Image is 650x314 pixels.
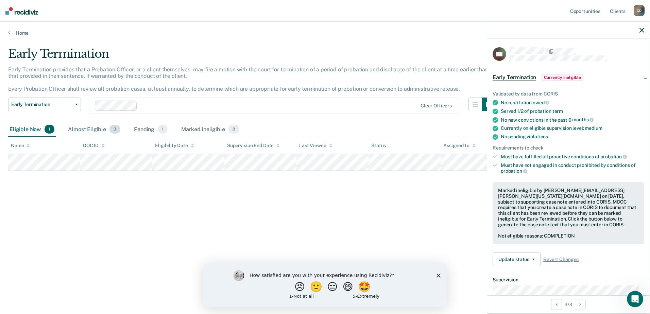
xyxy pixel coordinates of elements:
div: Currently on eligible supervision level: [501,125,644,131]
div: Must have fulfilled all proactive conditions of [501,154,644,160]
span: Early Termination [493,74,536,81]
span: probation [501,168,527,174]
div: Eligible Now [8,122,56,137]
div: 3 / 3 [487,295,650,313]
div: Clear officers [421,103,452,109]
iframe: Survey by Kim from Recidiviz [203,263,447,307]
div: Assigned to [443,143,475,149]
img: Recidiviz [5,7,38,15]
button: Next Opportunity [575,299,586,310]
div: Must have not engaged in conduct prohibited by conditions of [501,162,644,174]
div: Last Viewed [299,143,332,149]
div: DOC ID [83,143,105,149]
div: Status [371,143,386,149]
span: 3 [109,125,120,134]
span: months [572,117,594,122]
div: Early TerminationCurrently ineligible [487,67,650,88]
div: Eligibility Date [155,143,194,149]
div: Requirements to check [493,145,644,151]
div: Validated by data from CORIS [493,91,644,97]
div: Almost Eligible [67,122,122,137]
span: Currently ineligible [542,74,583,81]
div: Marked ineligible by [PERSON_NAME][EMAIL_ADDRESS][PERSON_NAME][US_STATE][DOMAIN_NAME] on [DATE], ... [498,188,639,228]
iframe: Intercom live chat [627,291,643,307]
div: Not eligible reasons: COMPLETION [498,233,639,239]
span: Revert Changes [543,257,579,262]
span: Early Termination [11,102,72,107]
dt: Supervision [493,277,644,283]
button: Previous Opportunity [551,299,562,310]
span: medium [585,125,602,131]
span: probation [600,154,627,159]
div: Supervision End Date [227,143,280,149]
span: owed [533,100,549,105]
span: violations [527,134,548,139]
div: Marked Ineligible [180,122,241,137]
div: No restitution [501,100,644,106]
a: Home [8,30,642,36]
div: No pending [501,134,644,140]
div: Served 1/2 of probation [501,108,644,114]
button: Update status [493,252,541,266]
div: Pending [133,122,169,137]
span: term [552,108,563,114]
div: Early Termination [8,47,496,66]
span: 8 [228,125,239,134]
span: 1 [158,125,168,134]
div: Name [11,143,30,149]
p: Early Termination provides that a Probation Officer, or a client themselves, may file a motion wi... [8,66,488,92]
div: No new convictions in the past 6 [501,117,644,123]
div: C D [634,5,645,16]
span: 1 [45,125,54,134]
